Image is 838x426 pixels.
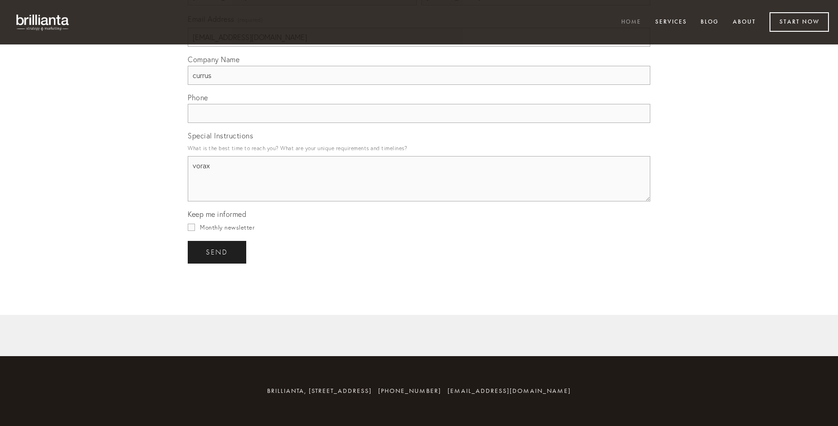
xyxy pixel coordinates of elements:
span: send [206,248,228,256]
a: [EMAIL_ADDRESS][DOMAIN_NAME] [448,387,571,395]
a: Blog [695,15,725,30]
button: sendsend [188,241,246,264]
span: brillianta, [STREET_ADDRESS] [267,387,372,395]
span: Special Instructions [188,131,253,140]
p: What is the best time to reach you? What are your unique requirements and timelines? [188,142,650,154]
span: Phone [188,93,208,102]
span: Monthly newsletter [200,224,254,231]
a: Services [649,15,693,30]
input: Monthly newsletter [188,224,195,231]
span: Company Name [188,55,239,64]
img: brillianta - research, strategy, marketing [9,9,77,35]
a: Start Now [770,12,829,32]
span: Keep me informed [188,210,246,219]
a: Home [615,15,647,30]
textarea: vorax [188,156,650,201]
a: About [727,15,762,30]
span: [PHONE_NUMBER] [378,387,441,395]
